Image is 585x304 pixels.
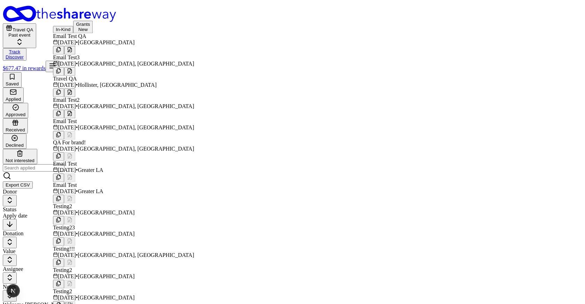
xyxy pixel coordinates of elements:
div: [DATE] • [53,82,194,88]
div: [DATE] • [53,167,194,173]
button: Grants [73,21,93,33]
div: [DATE] • [53,188,194,195]
input: Search applied [3,164,64,172]
div: Notes [3,284,582,290]
div: [DATE] • [53,124,194,131]
button: In-Kind [53,26,73,33]
div: Email Test QA [53,33,194,39]
div: New [76,27,90,32]
span: [GEOGRAPHIC_DATA], [GEOGRAPHIC_DATA] [78,146,194,152]
button: TrackDiscover [3,48,26,61]
div: Assignee [3,266,582,272]
div: Apply date [3,213,582,219]
a: Track [9,49,21,54]
div: Testing2 [53,288,194,295]
div: Not interested [6,158,34,163]
a: Home [3,6,582,23]
span: [GEOGRAPHIC_DATA] [78,231,134,237]
div: Approved [6,112,25,117]
span: [GEOGRAPHIC_DATA], [GEOGRAPHIC_DATA] [78,61,194,67]
div: Email Test3 [53,54,194,61]
div: [DATE] • [53,146,194,152]
div: [DATE] • [53,231,194,237]
div: Donor [3,189,582,195]
div: [DATE] • [53,210,194,216]
button: Travel QAPast event [3,23,36,48]
div: QA For brand! [53,139,194,146]
div: Email Test [53,182,194,188]
button: Export CSV [3,181,33,189]
a: Discover [6,54,24,60]
button: Saved [3,72,22,88]
div: Email Test [53,161,194,167]
span: Hollister, [GEOGRAPHIC_DATA] [78,82,157,88]
span: Travel QA [13,27,33,32]
div: Value [3,248,582,254]
span: [GEOGRAPHIC_DATA] [78,210,134,215]
button: Received [3,118,28,134]
div: [DATE] • [53,252,194,258]
div: Testing2 [53,267,194,273]
span: [GEOGRAPHIC_DATA] [78,273,134,279]
span: [GEOGRAPHIC_DATA] [78,295,134,301]
div: Donation [3,230,582,237]
span: [GEOGRAPHIC_DATA], [GEOGRAPHIC_DATA] [78,252,194,258]
div: Past event [6,32,33,38]
span: [GEOGRAPHIC_DATA], [GEOGRAPHIC_DATA] [78,124,194,130]
button: Not interested [3,149,37,164]
div: [DATE] • [53,103,194,109]
div: [DATE] • [53,295,194,301]
div: [DATE] • [53,61,194,67]
div: [DATE] • [53,273,194,280]
div: Saved [6,81,19,86]
span: [GEOGRAPHIC_DATA], [GEOGRAPHIC_DATA] [78,103,194,109]
div: [DATE] • [53,39,194,46]
div: Email Test2 [53,97,194,103]
div: Received [6,127,25,132]
span: Greater LA [78,167,103,173]
div: Travel QA [53,76,194,82]
div: Applied [6,97,21,102]
div: Testing!!! [53,246,194,252]
div: Email Test [53,118,194,124]
button: Applied [3,88,24,103]
div: Status [3,206,582,213]
a: $677.47 in rewards [3,65,46,71]
button: Declined [3,134,26,149]
div: Declined [6,143,24,148]
button: Approved [3,103,28,118]
div: Testing23 [53,225,194,231]
span: [GEOGRAPHIC_DATA] [78,39,134,45]
div: Testing2 [53,203,194,210]
span: Greater LA [78,188,103,194]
